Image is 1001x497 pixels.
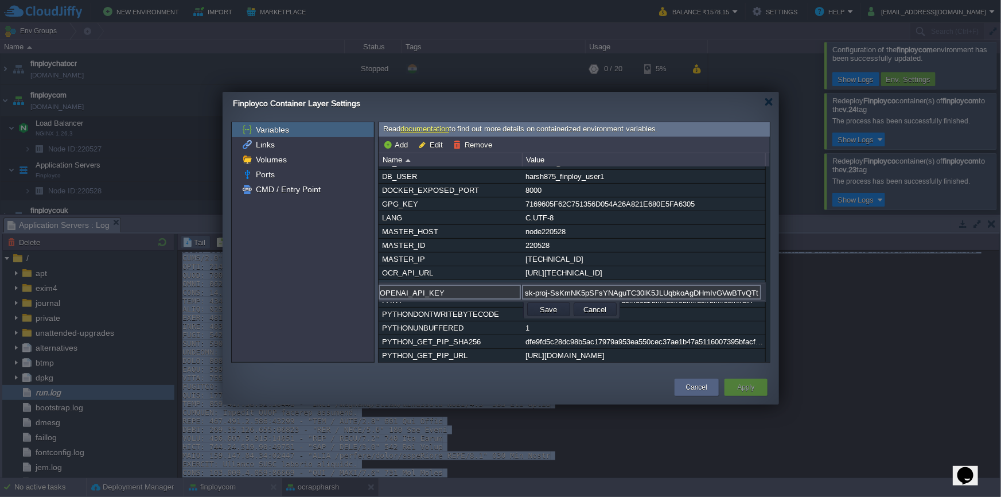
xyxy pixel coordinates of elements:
div: sk-proj-SsKmNK5pSFsYNAguTC30lK5JLUqbkoAgDHmIvGVwBTvQTtTMtPBiFtPeYukZaWwQ3N0WprFu55T3BlbkFJzdy7af_... [523,280,765,293]
div: Name [380,153,522,166]
a: Ports [254,169,276,180]
div: DB_USER [379,170,521,183]
a: Volumes [254,154,289,165]
a: documentation [400,125,449,133]
div: MASTER_IP [379,253,521,266]
div: C.UTF-8 [523,211,765,224]
div: [URL][TECHNICAL_ID] [523,266,765,279]
div: OCR_API_URL [379,266,521,279]
div: dfe9fd5c28dc98b5ac17979a953ea550cec37ae1b47a5116007395bfacff2ab9 [523,335,765,348]
div: GPG_KEY [379,197,521,211]
button: Remove [453,139,496,150]
div: Value [523,153,765,166]
div: 8000 [523,184,765,197]
div: PYTHON_GET_PIP_SHA256 [379,335,521,348]
div: OPENAI_API_KEY [379,280,521,293]
a: Variables [254,125,291,135]
div: harsh875_finploy_user1 [523,170,765,183]
div: LANG [379,211,521,224]
button: Apply [737,382,754,393]
div: MASTER_ID [379,239,521,252]
span: Finployco Container Layer Settings [233,99,360,108]
button: Cancel [581,304,610,314]
div: 1 [523,321,765,335]
iframe: chat widget [953,451,990,486]
div: 220528 [523,239,765,252]
div: [URL][DOMAIN_NAME] [523,349,765,362]
div: 7169605F62C751356D054A26A821E680E5FA6305 [523,197,765,211]
div: node220528 [523,225,765,238]
div: DOCKER_EXPOSED_PORT [379,184,521,197]
div: [TECHNICAL_ID] [523,253,765,266]
div: PYTHON_GET_PIP_URL [379,349,521,362]
div: MASTER_HOST [379,225,521,238]
button: Cancel [686,382,707,393]
a: Links [254,139,276,150]
div: PYTHONDONTWRITEBYTECODE [379,308,521,321]
button: Edit [418,139,446,150]
a: CMD / Entry Point [254,184,322,195]
div: Read to find out more details on containerized environment variables. [379,122,770,137]
button: Save [537,304,561,314]
button: Add [383,139,411,150]
div: 1 [523,308,765,321]
div: PYTHONUNBUFFERED [379,321,521,335]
